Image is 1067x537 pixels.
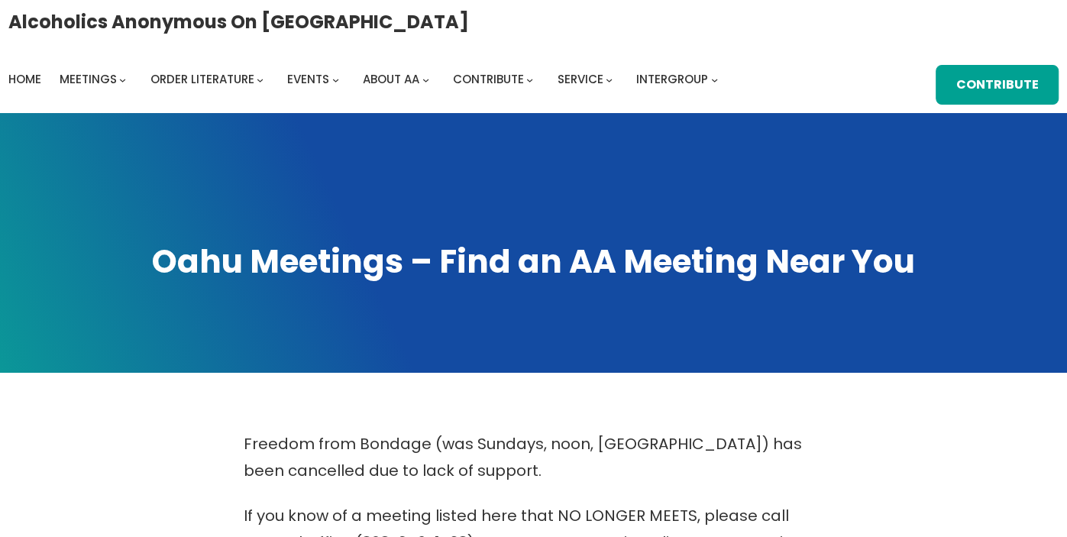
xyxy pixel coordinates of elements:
[606,76,613,82] button: Service submenu
[8,71,41,87] span: Home
[244,431,824,484] p: Freedom from Bondage (was Sundays, noon, [GEOGRAPHIC_DATA]) has been cancelled due to lack of sup...
[8,69,723,90] nav: Intergroup
[453,71,524,87] span: Contribute
[150,71,254,87] span: Order Literature
[8,69,41,90] a: Home
[557,71,603,87] span: Service
[636,71,708,87] span: Intergroup
[8,5,469,38] a: Alcoholics Anonymous on [GEOGRAPHIC_DATA]
[636,69,708,90] a: Intergroup
[363,69,419,90] a: About AA
[332,76,339,82] button: Events submenu
[287,69,329,90] a: Events
[15,240,1052,283] h1: Oahu Meetings – Find an AA Meeting Near You
[257,76,264,82] button: Order Literature submenu
[363,71,419,87] span: About AA
[936,65,1059,105] a: Contribute
[287,71,329,87] span: Events
[60,71,117,87] span: Meetings
[60,69,117,90] a: Meetings
[453,69,524,90] a: Contribute
[422,76,429,82] button: About AA submenu
[711,76,718,82] button: Intergroup submenu
[557,69,603,90] a: Service
[526,76,533,82] button: Contribute submenu
[119,76,126,82] button: Meetings submenu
